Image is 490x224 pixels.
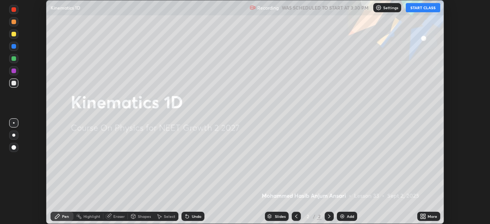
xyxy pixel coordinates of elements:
div: Shapes [138,214,151,218]
p: Recording [257,5,279,11]
div: Highlight [83,214,100,218]
div: Eraser [113,214,125,218]
img: recording.375f2c34.svg [250,5,256,11]
div: Slides [275,214,286,218]
div: 2 [304,214,312,219]
div: Select [164,214,175,218]
div: 2 [317,213,322,220]
div: More [428,214,437,218]
p: Settings [383,6,398,10]
img: add-slide-button [339,213,345,219]
div: Add [347,214,354,218]
div: Undo [192,214,201,218]
p: Kinematics 1D [51,5,80,11]
h5: WAS SCHEDULED TO START AT 3:30 PM [282,4,369,11]
div: Pen [62,214,69,218]
button: START CLASS [406,3,440,12]
div: / [313,214,315,219]
img: class-settings-icons [376,5,382,11]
